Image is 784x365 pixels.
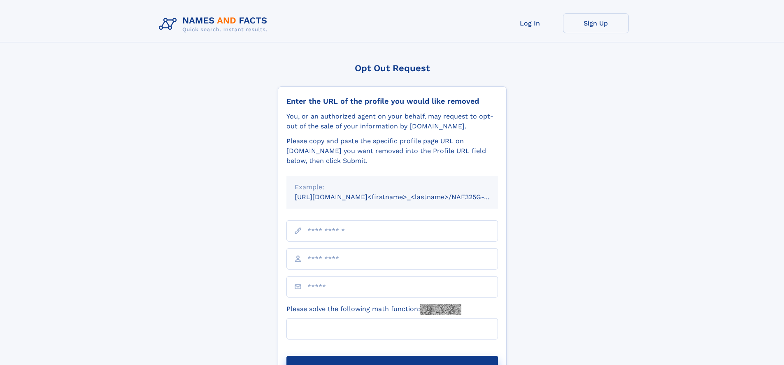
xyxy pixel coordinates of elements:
[278,63,507,73] div: Opt Out Request
[286,112,498,131] div: You, or an authorized agent on your behalf, may request to opt-out of the sale of your informatio...
[286,304,461,315] label: Please solve the following math function:
[295,182,490,192] div: Example:
[563,13,629,33] a: Sign Up
[286,97,498,106] div: Enter the URL of the profile you would like removed
[286,136,498,166] div: Please copy and paste the specific profile page URL on [DOMAIN_NAME] you want removed into the Pr...
[295,193,514,201] small: [URL][DOMAIN_NAME]<firstname>_<lastname>/NAF325G-xxxxxxxx
[497,13,563,33] a: Log In
[156,13,274,35] img: Logo Names and Facts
